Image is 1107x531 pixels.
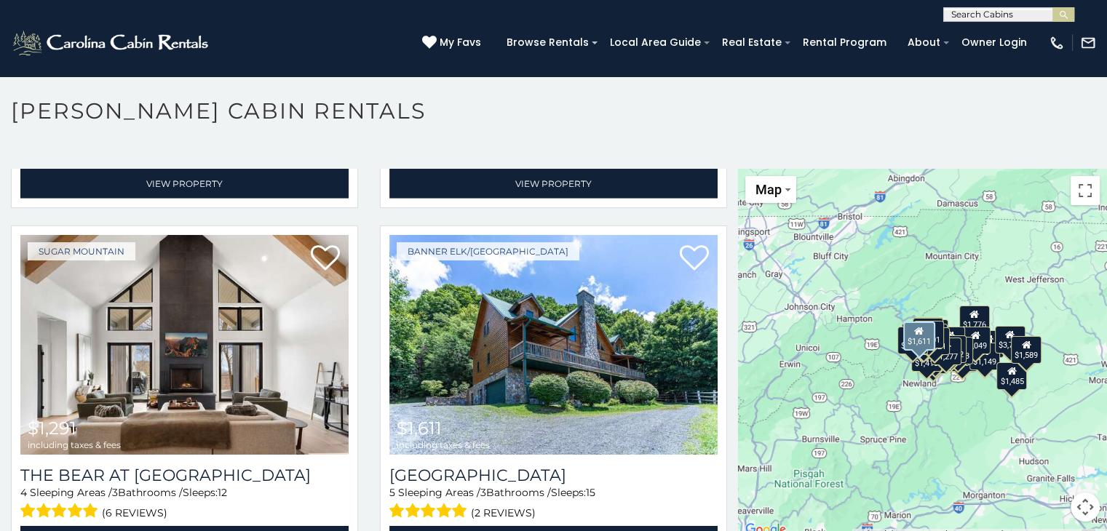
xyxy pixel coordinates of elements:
a: View Property [20,169,349,199]
img: phone-regular-white.png [1049,35,1065,51]
button: Change map style [745,176,796,203]
div: $1,742 [913,317,943,345]
div: $3,792 [994,326,1025,354]
a: Browse Rentals [499,31,596,54]
a: View Property [389,169,718,199]
span: My Favs [440,35,481,50]
div: $1,277 [931,337,961,364]
a: Add to favorites [311,244,340,274]
h3: The Bear At Sugar Mountain [20,466,349,485]
div: $1,303 [897,326,928,354]
span: 15 [586,486,595,499]
a: The Bear At [GEOGRAPHIC_DATA] [20,466,349,485]
span: 4 [20,486,27,499]
span: 3 [480,486,486,499]
span: Map [755,182,782,197]
div: $1,922 [936,335,967,362]
a: Sunset View Lodge $1,611 including taxes & fees [389,235,718,455]
div: $1,121 [918,327,949,355]
img: The Bear At Sugar Mountain [20,235,349,455]
img: White-1-2.png [11,28,213,57]
a: Add to favorites [680,244,709,274]
div: $1,243 [942,336,972,364]
div: Sleeping Areas / Bathrooms / Sleeps: [20,485,349,522]
a: My Favs [422,35,485,51]
div: $1,501 [913,320,944,348]
img: mail-regular-white.png [1080,35,1096,51]
span: 3 [112,486,118,499]
div: $1,291 [917,346,948,373]
span: (2 reviews) [471,503,536,522]
span: $1,291 [28,418,76,439]
a: [GEOGRAPHIC_DATA] [389,466,718,485]
button: Toggle fullscreen view [1071,176,1100,205]
div: $1,049 [960,326,991,354]
span: including taxes & fees [397,440,490,450]
div: $1,936 [946,343,977,371]
a: Owner Login [954,31,1034,54]
span: $1,611 [397,418,442,439]
div: Sleeping Areas / Bathrooms / Sleeps: [389,485,718,522]
div: $1,149 [969,342,1000,370]
div: $1,611 [902,322,935,351]
a: The Bear At Sugar Mountain $1,291 including taxes & fees [20,235,349,455]
a: About [900,31,948,54]
span: (6 reviews) [102,503,167,522]
div: $1,776 [959,305,989,332]
button: Map camera controls [1071,492,1100,522]
h3: Sunset View Lodge [389,466,718,485]
a: Banner Elk/[GEOGRAPHIC_DATA] [397,242,579,260]
span: 12 [218,486,227,499]
span: 5 [389,486,395,499]
div: $2,598 [935,326,965,354]
img: Sunset View Lodge [389,235,718,455]
a: Real Estate [715,31,789,54]
div: $1,589 [1010,336,1041,364]
a: Local Area Guide [603,31,708,54]
span: including taxes & fees [28,440,121,450]
a: Sugar Mountain [28,242,135,260]
div: $1,485 [996,362,1027,389]
a: Rental Program [795,31,894,54]
div: $1,415 [911,344,942,372]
